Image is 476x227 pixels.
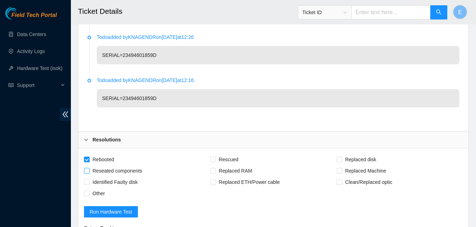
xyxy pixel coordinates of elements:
span: Identified Faulty disk [90,176,141,188]
span: read [9,83,13,88]
p: Todo added by KNAGENDR on [DATE] at 12:16 [97,76,459,84]
span: double-left [60,108,71,121]
span: Ticket ID [302,7,347,18]
span: Field Tech Portal [11,12,57,19]
span: Other [90,188,108,199]
span: Run Hardware Test [90,208,132,216]
b: Resolutions [93,136,121,144]
span: Replaced RAM [216,165,255,176]
img: Akamai Technologies [5,7,36,19]
p: Todo added by KNAGENDR on [DATE] at 12:26 [97,33,459,41]
span: Support [17,78,59,92]
div: Resolutions [78,132,469,148]
a: Data Centers [17,31,46,37]
p: SERIAL=23494601859D [97,89,459,107]
button: Run Hardware Test [84,206,138,217]
span: Rebooted [90,154,117,165]
span: Reseated components [90,165,145,176]
a: Activity Logs [17,48,45,54]
button: E [453,5,467,19]
span: Rescued [216,154,241,165]
span: Clean/Replaced optic [342,176,395,188]
span: Replaced ETH/Power cable [216,176,282,188]
span: Replaced Machine [342,165,389,176]
a: Hardware Test (isok) [17,65,62,71]
a: Akamai TechnologiesField Tech Portal [5,13,57,22]
button: search [430,5,447,19]
span: right [84,138,88,142]
p: SERIAL=23494601859D [97,46,459,64]
span: E [458,8,462,17]
span: Replaced disk [342,154,379,165]
span: search [436,9,442,16]
input: Enter text here... [351,5,431,19]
